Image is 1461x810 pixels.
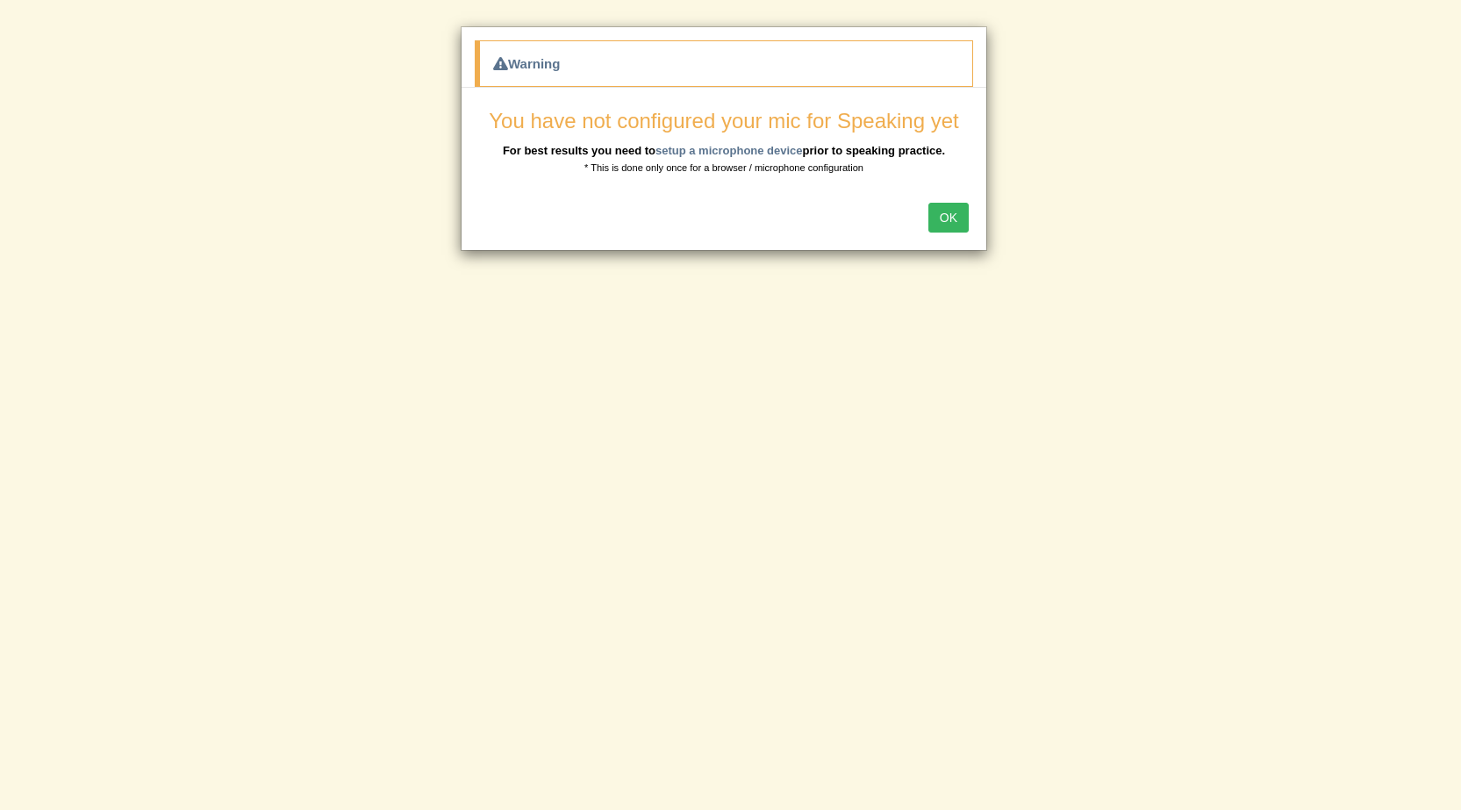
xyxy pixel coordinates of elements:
[928,203,969,233] button: OK
[584,162,863,173] small: * This is done only once for a browser / microphone configuration
[489,109,958,133] span: You have not configured your mic for Speaking yet
[655,144,803,157] a: setup a microphone device
[475,40,973,87] div: Warning
[503,144,945,157] b: For best results you need to prior to speaking practice.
